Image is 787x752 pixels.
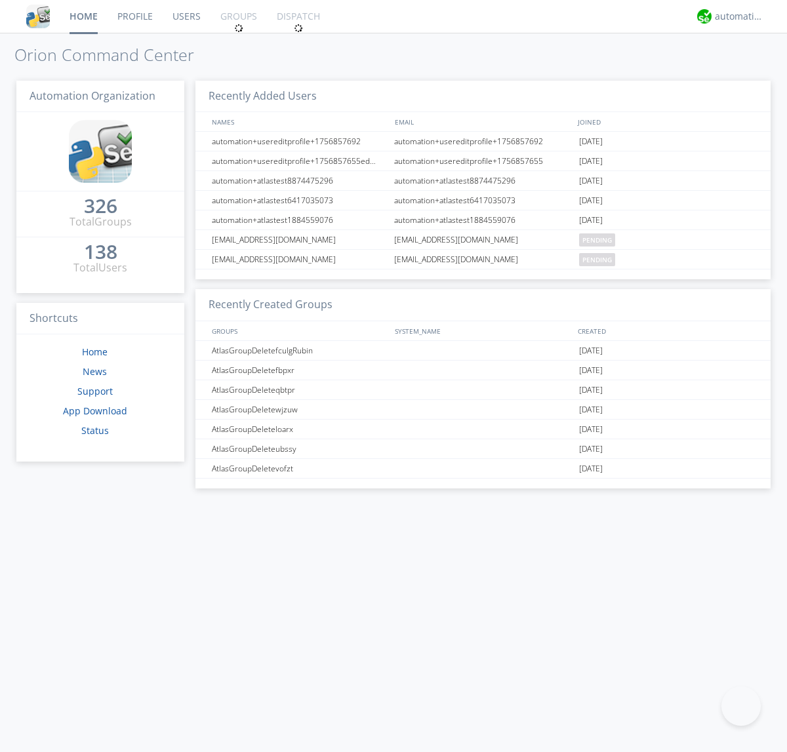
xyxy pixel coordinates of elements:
div: SYSTEM_NAME [392,321,575,340]
div: AtlasGroupDeletevofzt [209,459,390,478]
a: automation+usereditprofile+1756857655editedautomation+usereditprofile+1756857655automation+usered... [195,151,771,171]
a: automation+atlastest8874475296automation+atlastest8874475296[DATE] [195,171,771,191]
div: automation+usereditprofile+1756857692 [391,132,576,151]
div: automation+usereditprofile+1756857655 [391,151,576,170]
div: EMAIL [392,112,575,131]
div: AtlasGroupDeletefbpxr [209,361,390,380]
div: automation+atlastest8874475296 [391,171,576,190]
div: AtlasGroupDeletefculgRubin [209,341,390,360]
span: [DATE] [579,191,603,210]
div: automation+atlastest1884559076 [391,210,576,229]
div: GROUPS [209,321,388,340]
img: spin.svg [234,24,243,33]
div: automation+atlastest8874475296 [209,171,390,190]
a: AtlasGroupDeleteloarx[DATE] [195,420,771,439]
span: pending [579,253,615,266]
a: 326 [84,199,117,214]
span: [DATE] [579,210,603,230]
img: cddb5a64eb264b2086981ab96f4c1ba7 [69,120,132,183]
div: AtlasGroupDeleteqbtpr [209,380,390,399]
div: NAMES [209,112,388,131]
a: AtlasGroupDeletefbpxr[DATE] [195,361,771,380]
a: App Download [63,405,127,417]
div: [EMAIL_ADDRESS][DOMAIN_NAME] [391,230,576,249]
a: AtlasGroupDeletefculgRubin[DATE] [195,341,771,361]
span: [DATE] [579,400,603,420]
div: automation+atlastest6417035073 [391,191,576,210]
div: automation+atlastest1884559076 [209,210,390,229]
span: [DATE] [579,151,603,171]
span: [DATE] [579,361,603,380]
span: pending [579,233,615,247]
div: [EMAIL_ADDRESS][DOMAIN_NAME] [209,250,390,269]
a: Status [81,424,109,437]
a: AtlasGroupDeleteqbtpr[DATE] [195,380,771,400]
a: AtlasGroupDeletewjzuw[DATE] [195,400,771,420]
img: cddb5a64eb264b2086981ab96f4c1ba7 [26,5,50,28]
span: [DATE] [579,341,603,361]
div: Total Groups [70,214,132,229]
div: AtlasGroupDeleteloarx [209,420,390,439]
div: [EMAIL_ADDRESS][DOMAIN_NAME] [391,250,576,269]
a: [EMAIL_ADDRESS][DOMAIN_NAME][EMAIL_ADDRESS][DOMAIN_NAME]pending [195,250,771,269]
div: JOINED [575,112,758,131]
div: automation+atlas [715,10,764,23]
a: AtlasGroupDeletevofzt[DATE] [195,459,771,479]
div: automation+atlastest6417035073 [209,191,390,210]
span: [DATE] [579,171,603,191]
a: AtlasGroupDeleteubssy[DATE] [195,439,771,459]
h3: Recently Created Groups [195,289,771,321]
div: automation+usereditprofile+1756857655editedautomation+usereditprofile+1756857655 [209,151,390,170]
a: automation+atlastest1884559076automation+atlastest1884559076[DATE] [195,210,771,230]
a: 138 [84,245,117,260]
a: Support [77,385,113,397]
img: spin.svg [294,24,303,33]
span: Automation Organization [30,89,155,103]
span: [DATE] [579,459,603,479]
span: [DATE] [579,439,603,459]
a: automation+atlastest6417035073automation+atlastest6417035073[DATE] [195,191,771,210]
a: News [83,365,107,378]
div: AtlasGroupDeleteubssy [209,439,390,458]
div: AtlasGroupDeletewjzuw [209,400,390,419]
span: [DATE] [579,380,603,400]
div: 138 [84,245,117,258]
span: [DATE] [579,132,603,151]
a: automation+usereditprofile+1756857692automation+usereditprofile+1756857692[DATE] [195,132,771,151]
span: [DATE] [579,420,603,439]
div: Total Users [73,260,127,275]
div: 326 [84,199,117,212]
div: [EMAIL_ADDRESS][DOMAIN_NAME] [209,230,390,249]
div: automation+usereditprofile+1756857692 [209,132,390,151]
a: Home [82,346,108,358]
h3: Recently Added Users [195,81,771,113]
img: d2d01cd9b4174d08988066c6d424eccd [697,9,712,24]
h3: Shortcuts [16,303,184,335]
a: [EMAIL_ADDRESS][DOMAIN_NAME][EMAIL_ADDRESS][DOMAIN_NAME]pending [195,230,771,250]
iframe: Toggle Customer Support [721,686,761,726]
div: CREATED [575,321,758,340]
